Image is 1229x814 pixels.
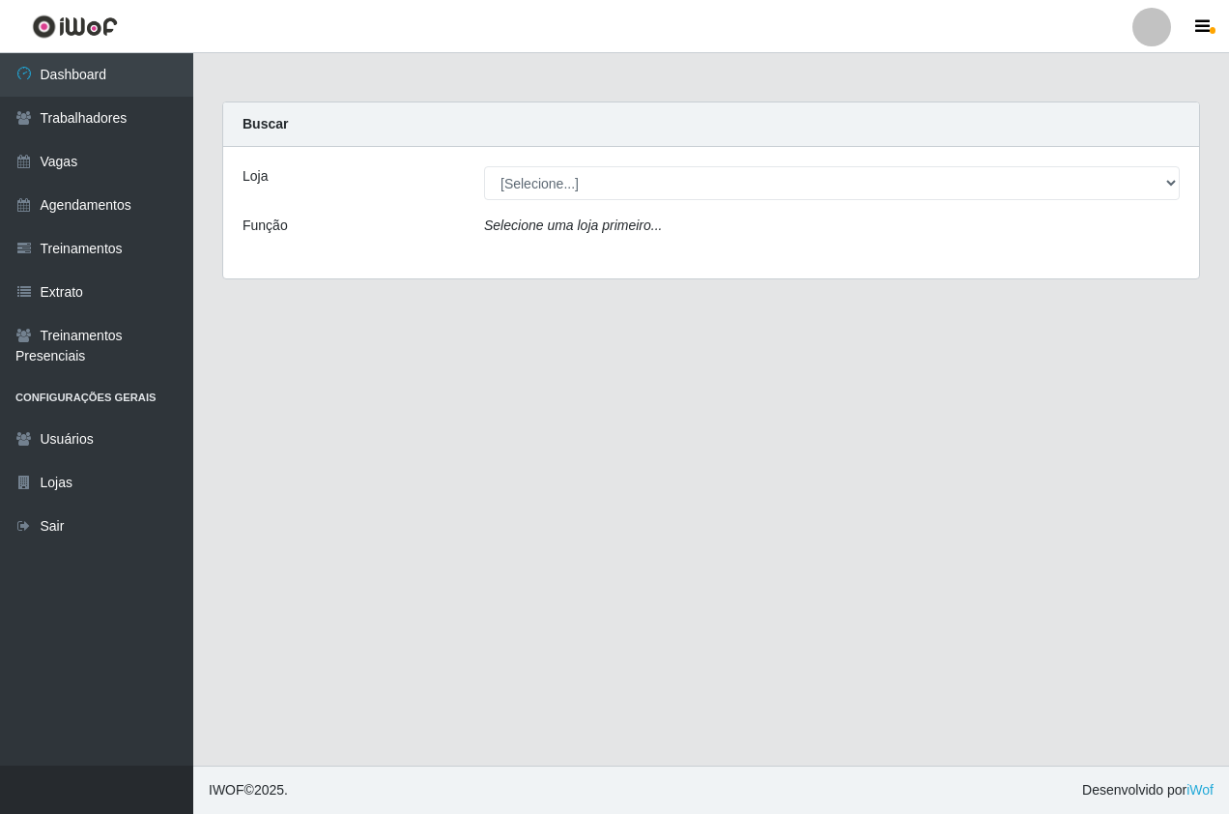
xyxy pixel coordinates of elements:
span: Desenvolvido por [1082,780,1214,800]
a: iWof [1186,782,1214,798]
span: IWOF [209,782,244,798]
label: Loja [243,166,268,187]
span: © 2025 . [209,780,288,800]
i: Selecione uma loja primeiro... [484,218,662,233]
label: Função [243,216,288,236]
img: CoreUI Logo [32,15,118,39]
strong: Buscar [243,116,288,131]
